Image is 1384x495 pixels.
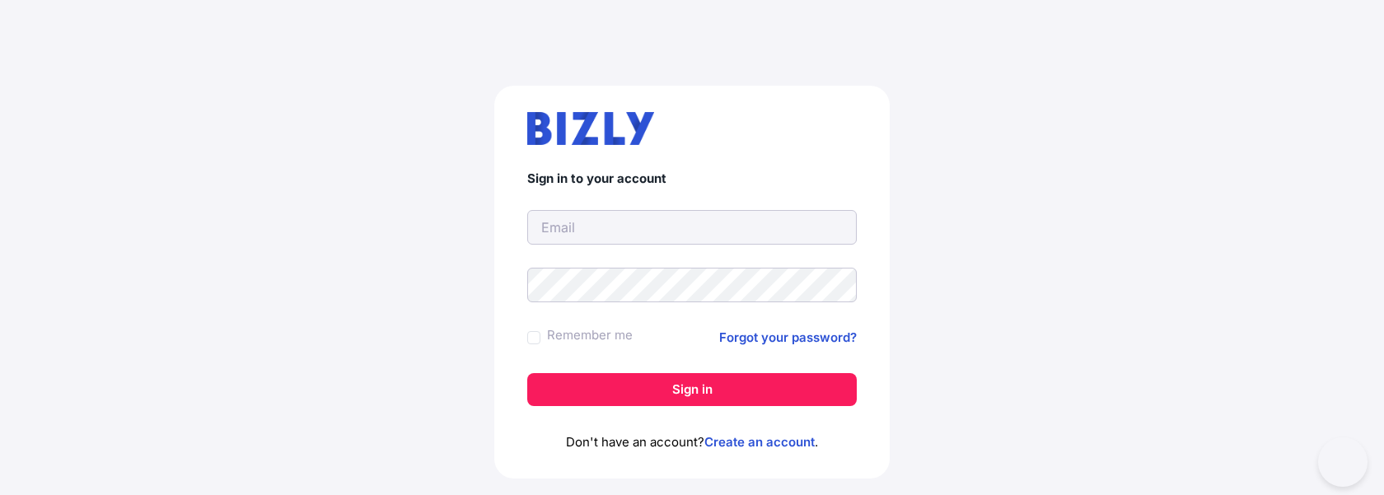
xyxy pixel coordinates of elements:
[527,210,857,245] input: Email
[527,112,654,145] img: bizly_logo.svg
[527,432,857,452] p: Don't have an account? .
[1318,437,1368,487] iframe: Toggle Customer Support
[527,171,857,187] h4: Sign in to your account
[547,325,633,345] label: Remember me
[719,328,857,348] a: Forgot your password?
[527,373,857,406] button: Sign in
[704,434,815,450] a: Create an account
